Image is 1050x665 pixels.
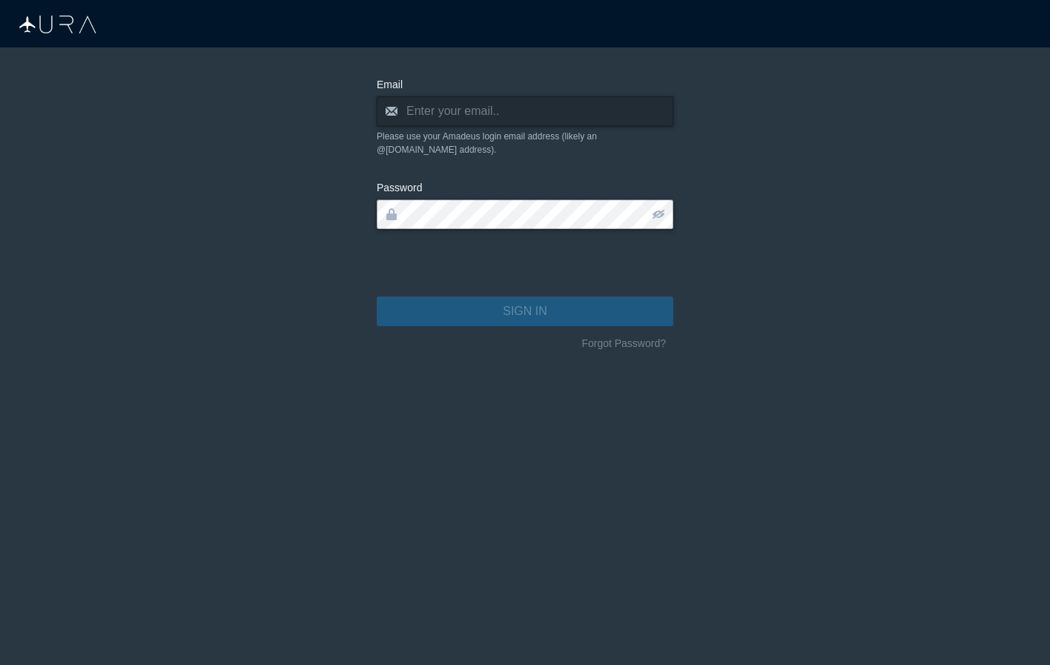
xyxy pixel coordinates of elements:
[377,96,673,126] input: Enter your email..
[377,79,403,90] span: Email
[377,130,673,156] div: Please use your Amadeus login email address (likely an @[DOMAIN_NAME] address).
[377,182,422,193] span: Password
[581,336,666,351] span: Forgot Password?
[503,302,547,320] span: SIGN IN
[574,332,673,355] button: Forgot Password?
[19,16,96,33] img: Aura Logo
[377,297,673,326] button: SIGN IN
